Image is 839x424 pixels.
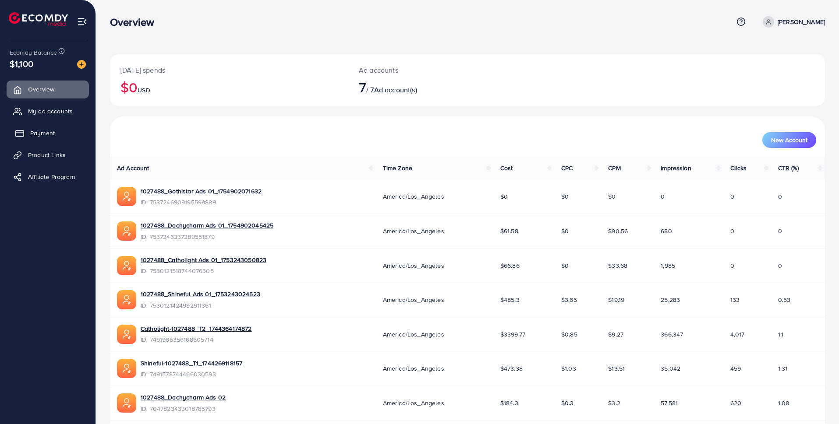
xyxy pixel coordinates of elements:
a: My ad accounts [7,102,89,120]
button: New Account [762,132,816,148]
span: Clicks [730,164,747,172]
span: CPM [608,164,620,172]
span: Ad Account [117,164,149,172]
span: 680 [661,227,672,235]
span: $473.38 [500,364,523,373]
span: New Account [771,137,807,143]
span: $3.2 [608,399,620,407]
span: 0 [778,261,782,270]
span: 4,017 [730,330,745,339]
span: 366,347 [661,330,683,339]
span: 35,042 [661,364,680,373]
span: $0.3 [561,399,574,407]
a: 1027488_Shineful Ads 01_1753243024523 [141,290,260,298]
span: America/Los_Angeles [383,261,444,270]
h3: Overview [110,16,161,28]
span: $0.85 [561,330,577,339]
img: menu [77,17,87,27]
span: America/Los_Angeles [383,399,444,407]
span: $3399.77 [500,330,525,339]
span: ID: 7047823433018785793 [141,404,226,413]
span: 0.53 [778,295,791,304]
p: [PERSON_NAME] [778,17,825,27]
span: America/Los_Angeles [383,227,444,235]
h2: / 7 [359,79,517,95]
a: 1027488_Gothistar Ads 01_1754902071632 [141,187,262,196]
img: ic-ads-acc.e4c84228.svg [117,290,136,309]
span: America/Los_Angeles [383,295,444,304]
span: 133 [730,295,740,304]
span: Affiliate Program [28,172,75,181]
span: $0 [608,192,616,201]
p: [DATE] spends [120,65,338,75]
span: $1.03 [561,364,576,373]
span: $3.65 [561,295,577,304]
span: $0 [561,261,569,270]
a: 1027488_Dachycharm Ads 01_1754902045425 [141,221,273,230]
span: America/Los_Angeles [383,330,444,339]
span: 1.31 [778,364,788,373]
span: My ad accounts [28,107,73,116]
span: 0 [778,227,782,235]
span: $485.3 [500,295,520,304]
a: Payment [7,124,89,142]
span: 0 [730,261,734,270]
img: ic-ads-acc.e4c84228.svg [117,393,136,413]
span: ID: 7491578744466030593 [141,370,242,378]
span: 0 [730,192,734,201]
span: 7 [359,77,366,97]
img: ic-ads-acc.e4c84228.svg [117,325,136,344]
a: Affiliate Program [7,168,89,186]
span: Impression [661,164,691,172]
span: CPC [561,164,573,172]
span: Payment [30,129,55,137]
a: Overview [7,81,89,98]
span: Product Links [28,151,66,159]
span: $9.27 [608,330,623,339]
span: ID: 7537246337289551879 [141,232,273,241]
img: image [77,60,86,69]
a: Product Links [7,146,89,164]
h2: $0 [120,79,338,95]
iframe: Chat [802,385,832,417]
span: $184.3 [500,399,518,407]
span: Ecomdy Balance [10,48,57,57]
img: logo [9,12,68,26]
span: 25,283 [661,295,680,304]
a: 1027488_Catholight Ads 01_1753243050823 [141,256,266,264]
p: Ad accounts [359,65,517,75]
span: America/Los_Angeles [383,192,444,201]
span: $90.56 [608,227,628,235]
span: $66.86 [500,261,520,270]
span: America/Los_Angeles [383,364,444,373]
span: USD [138,86,150,95]
a: Catholight-1027488_T2_1744364174872 [141,324,252,333]
span: Time Zone [383,164,412,172]
span: $0 [500,192,508,201]
img: ic-ads-acc.e4c84228.svg [117,187,136,206]
span: 459 [730,364,741,373]
span: 0 [778,192,782,201]
span: 620 [730,399,741,407]
span: $19.19 [608,295,624,304]
span: $33.68 [608,261,627,270]
a: [PERSON_NAME] [759,16,825,28]
a: Shineful-1027488_T1_1744269118157 [141,359,242,368]
span: $0 [561,227,569,235]
img: ic-ads-acc.e4c84228.svg [117,359,136,378]
span: Cost [500,164,513,172]
span: 1.08 [778,399,789,407]
span: CTR (%) [778,164,799,172]
span: 0 [661,192,665,201]
img: ic-ads-acc.e4c84228.svg [117,221,136,241]
span: $0 [561,192,569,201]
span: 1,985 [661,261,675,270]
span: ID: 7530121518744076305 [141,266,266,275]
span: 57,581 [661,399,678,407]
span: ID: 7537246909195599889 [141,198,262,207]
a: 1027488_Dachycharm Ads 02 [141,393,226,402]
img: ic-ads-acc.e4c84228.svg [117,256,136,275]
span: ID: 7530121424992911361 [141,301,260,310]
span: Ad account(s) [374,85,417,95]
